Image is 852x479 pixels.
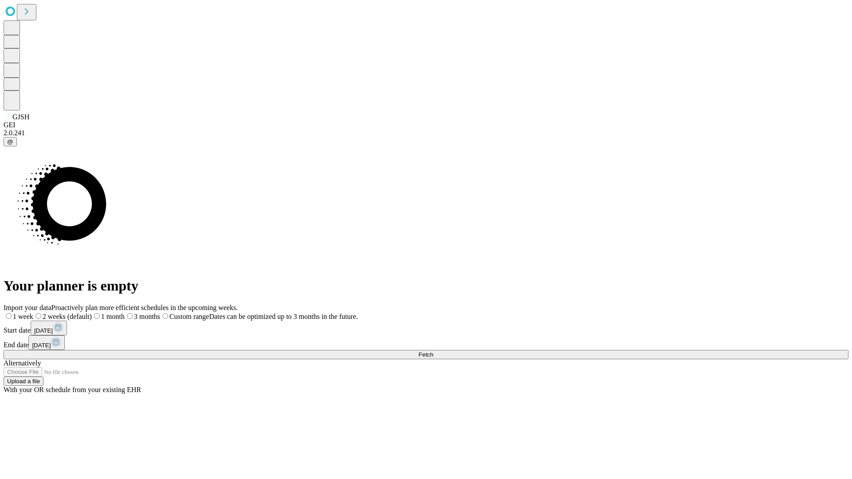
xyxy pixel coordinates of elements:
span: With your OR schedule from your existing EHR [4,386,141,393]
button: Fetch [4,350,848,359]
span: Fetch [418,351,433,358]
h1: Your planner is empty [4,278,848,294]
span: Custom range [170,313,209,320]
span: Alternatively [4,359,41,367]
input: 1 month [94,313,100,319]
span: Import your data [4,304,51,311]
button: @ [4,137,17,146]
span: 3 months [134,313,160,320]
button: Upload a file [4,377,43,386]
span: Proactively plan more efficient schedules in the upcoming weeks. [51,304,238,311]
span: [DATE] [34,327,53,334]
input: 2 weeks (default) [35,313,41,319]
span: Dates can be optimized up to 3 months in the future. [209,313,358,320]
input: 1 week [6,313,12,319]
input: Custom rangeDates can be optimized up to 3 months in the future. [162,313,168,319]
div: GEI [4,121,848,129]
button: [DATE] [31,321,67,335]
span: 2 weeks (default) [43,313,92,320]
div: Start date [4,321,848,335]
input: 3 months [127,313,133,319]
span: 1 week [13,313,33,320]
div: 2.0.241 [4,129,848,137]
span: [DATE] [32,342,51,349]
span: @ [7,138,13,145]
span: GJSH [12,113,29,121]
button: [DATE] [28,335,65,350]
span: 1 month [101,313,125,320]
div: End date [4,335,848,350]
